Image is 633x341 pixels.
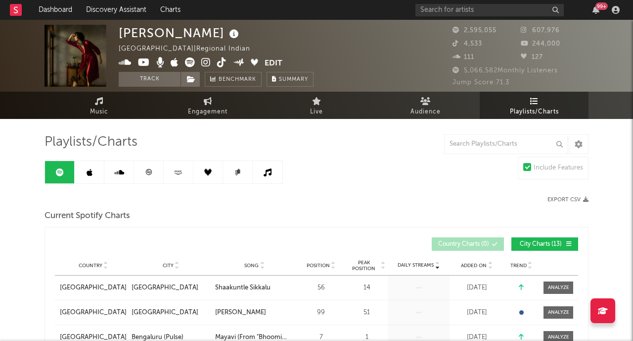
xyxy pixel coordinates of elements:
div: Shaakuntle Sikkalu [215,283,271,293]
a: Shaakuntle Sikkalu [215,283,294,293]
a: [GEOGRAPHIC_DATA] [60,308,127,318]
span: Trend [510,263,527,269]
span: Position [307,263,330,269]
span: Current Spotify Charts [45,210,130,222]
div: 99 + [595,2,608,10]
a: [GEOGRAPHIC_DATA] [132,283,210,293]
div: [GEOGRAPHIC_DATA] [132,308,198,318]
a: Music [45,92,153,119]
button: Edit [265,57,282,70]
span: Country Charts ( 0 ) [438,241,489,247]
span: 2,595,055 [452,27,497,34]
input: Search Playlists/Charts [444,134,568,154]
a: Playlists/Charts [480,92,588,119]
span: Peak Position [348,260,379,272]
div: Include Features [534,162,583,174]
button: 99+ [592,6,599,14]
span: Music [90,106,108,118]
div: 51 [348,308,385,318]
button: Track [119,72,181,87]
div: [DATE] [452,308,501,318]
div: 56 [299,283,343,293]
button: City Charts(13) [511,237,578,251]
a: Engagement [153,92,262,119]
span: Jump Score: 71.3 [452,79,509,86]
span: City Charts ( 13 ) [518,241,563,247]
button: Summary [267,72,314,87]
button: Export CSV [547,197,588,203]
input: Search for artists [415,4,564,16]
span: Song [244,263,259,269]
div: [GEOGRAPHIC_DATA] [132,283,198,293]
span: Audience [410,106,441,118]
span: City [163,263,174,269]
span: Added On [461,263,487,269]
span: 111 [452,54,474,60]
span: Summary [279,77,308,82]
span: 4,533 [452,41,482,47]
span: 5,066,582 Monthly Listeners [452,67,558,74]
span: Engagement [188,106,227,118]
div: [PERSON_NAME] [119,25,241,41]
div: 14 [348,283,385,293]
div: [GEOGRAPHIC_DATA] | Regional Indian [119,43,262,55]
div: [PERSON_NAME] [215,308,266,318]
a: [GEOGRAPHIC_DATA] [60,283,127,293]
a: Benchmark [205,72,262,87]
span: Country [79,263,102,269]
div: [DATE] [452,283,501,293]
span: Playlists/Charts [45,136,137,148]
span: Playlists/Charts [510,106,559,118]
span: Live [310,106,323,118]
button: Country Charts(0) [432,237,504,251]
span: 127 [521,54,543,60]
a: Live [262,92,371,119]
span: Benchmark [219,74,256,86]
a: Audience [371,92,480,119]
span: 607,976 [521,27,560,34]
span: 244,000 [521,41,560,47]
a: [PERSON_NAME] [215,308,294,318]
span: Daily Streams [398,262,434,269]
div: 99 [299,308,343,318]
a: [GEOGRAPHIC_DATA] [132,308,210,318]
